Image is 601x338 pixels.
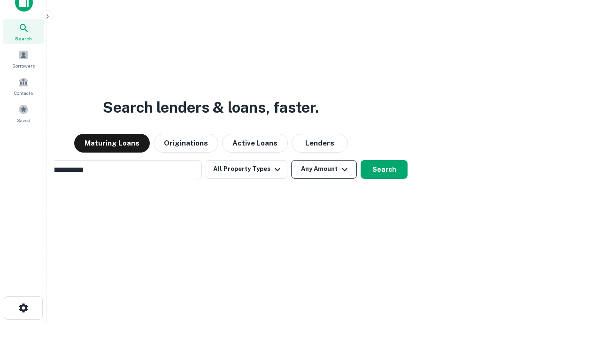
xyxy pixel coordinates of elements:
a: Saved [3,100,44,126]
a: Borrowers [3,46,44,71]
button: Any Amount [291,160,357,179]
h3: Search lenders & loans, faster. [103,96,319,119]
button: Active Loans [222,134,288,153]
a: Contacts [3,73,44,99]
a: Search [3,19,44,44]
button: Maturing Loans [74,134,150,153]
button: Lenders [292,134,348,153]
span: Saved [17,116,31,124]
button: All Property Types [206,160,287,179]
span: Contacts [14,89,33,97]
iframe: Chat Widget [554,263,601,308]
span: Search [15,35,32,42]
span: Borrowers [12,62,35,69]
button: Search [361,160,408,179]
button: Originations [154,134,218,153]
